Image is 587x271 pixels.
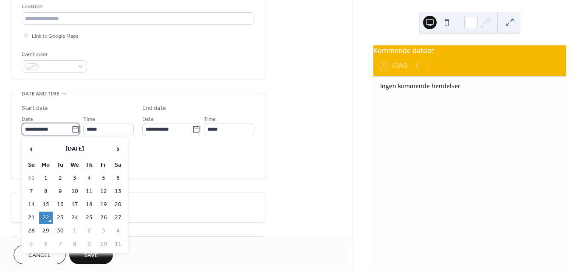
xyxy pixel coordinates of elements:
button: Cancel [14,245,66,264]
td: 6 [111,172,125,184]
td: 28 [25,225,38,237]
div: Kommende datoer [373,45,566,56]
td: 8 [39,185,53,198]
td: 15 [39,198,53,211]
td: 5 [25,238,38,250]
td: 9 [54,185,67,198]
span: › [112,140,124,157]
td: 11 [111,238,125,250]
td: 27 [111,212,125,224]
td: 5 [97,172,110,184]
td: 20 [111,198,125,211]
td: 1 [39,172,53,184]
th: Sa [111,159,125,171]
td: 18 [82,198,96,211]
span: Date [142,115,154,124]
span: Date and time [22,89,59,98]
td: 11 [82,185,96,198]
span: Date [22,115,33,124]
td: 13 [111,185,125,198]
th: Mo [39,159,53,171]
span: Save [84,251,98,260]
td: 7 [54,238,67,250]
td: 10 [68,185,82,198]
div: Start date [22,104,48,113]
td: 7 [25,185,38,198]
span: Link to Google Maps [32,32,79,41]
td: 21 [25,212,38,224]
th: Th [82,159,96,171]
th: Fr [97,159,110,171]
td: 3 [68,172,82,184]
td: 3 [97,225,110,237]
span: Cancel [28,251,51,260]
td: 12 [97,185,110,198]
td: 19 [97,198,110,211]
td: 14 [25,198,38,211]
td: 22 [39,212,53,224]
td: 6 [39,238,53,250]
td: 10 [97,238,110,250]
td: 31 [25,172,38,184]
td: 16 [54,198,67,211]
td: 24 [68,212,82,224]
div: Location [22,2,253,11]
td: 23 [54,212,67,224]
td: 4 [111,225,125,237]
span: Time [83,115,95,124]
td: 4 [82,172,96,184]
td: 8 [68,238,82,250]
span: ‹ [25,140,38,157]
td: 1 [68,225,82,237]
div: Ingen kommende hendelser [380,81,559,90]
div: Event color [22,50,85,59]
div: End date [142,104,166,113]
th: Tu [54,159,67,171]
th: We [68,159,82,171]
button: Save [69,245,113,264]
span: Time [204,115,216,124]
td: 25 [82,212,96,224]
th: Su [25,159,38,171]
td: 30 [54,225,67,237]
td: 9 [82,238,96,250]
td: 29 [39,225,53,237]
td: 2 [82,225,96,237]
th: [DATE] [39,140,110,158]
td: 26 [97,212,110,224]
td: 2 [54,172,67,184]
td: 17 [68,198,82,211]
